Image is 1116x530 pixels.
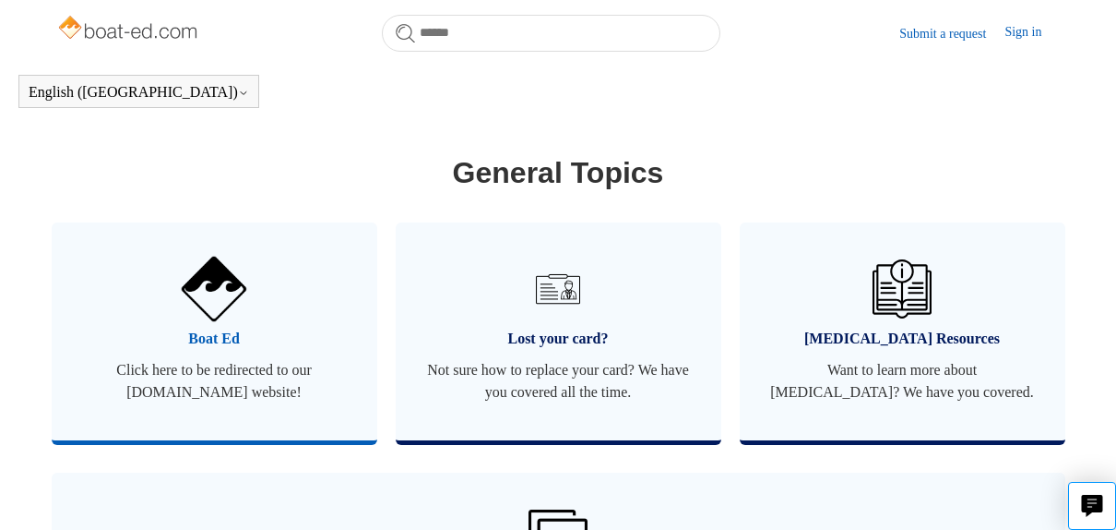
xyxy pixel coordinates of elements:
[79,328,350,350] span: Boat Ed
[1004,22,1060,44] a: Sign in
[423,328,694,350] span: Lost your card?
[740,223,1065,440] a: [MEDICAL_DATA] Resources Want to learn more about [MEDICAL_DATA]? We have you covered.
[873,259,932,319] img: 01HZPCYVZMCNPYXCC0DPA2R54M
[396,223,721,440] a: Lost your card? Not sure how to replace your card? We have you covered all the time.
[182,257,246,321] img: 01HZPCYVNCVF44JPJQE4DN11EA
[56,11,203,48] img: Boat-Ed Help Center home page
[52,223,377,440] a: Boat Ed Click here to be redirected to our [DOMAIN_NAME] website!
[423,359,694,404] span: Not sure how to replace your card? We have you covered all the time.
[56,151,1061,195] h1: General Topics
[767,359,1038,404] span: Want to learn more about [MEDICAL_DATA]? We have you covered.
[1068,482,1116,530] button: Live chat
[29,84,249,101] button: English ([GEOGRAPHIC_DATA])
[767,328,1038,350] span: [MEDICAL_DATA] Resources
[382,15,720,52] input: Search
[528,259,588,319] img: 01HZPCYVT14CG9T703FEE4SFXC
[899,24,1004,43] a: Submit a request
[79,359,350,404] span: Click here to be redirected to our [DOMAIN_NAME] website!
